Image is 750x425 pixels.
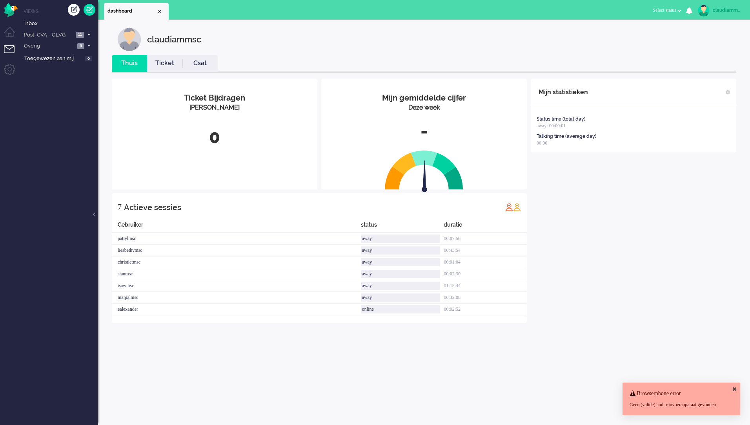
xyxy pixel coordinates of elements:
div: Actieve sessies [124,200,181,215]
span: Post-CVA - OLVG [23,31,73,39]
span: away: 00:00:01 [537,123,566,128]
div: Ticket Bijdragen [118,92,311,104]
a: Csat [182,59,218,68]
div: away [361,258,440,266]
a: Quick Ticket [84,4,95,16]
img: profile_red.svg [505,203,513,211]
img: arrow.svg [408,160,441,194]
li: Csat [182,55,218,72]
div: Mijn gemiddelde cijfer [327,92,521,104]
div: margalmsc [112,292,361,304]
span: Select status [653,7,676,13]
button: Select status [648,5,686,16]
img: customer.svg [118,27,141,51]
div: Mijn statistieken [539,84,588,100]
li: Ticket [147,55,182,72]
div: stanmsc [112,268,361,280]
div: away [361,234,440,243]
div: 00:02:52 [444,304,527,315]
span: 0 [85,56,92,62]
div: Creëer ticket [68,4,80,16]
img: avatar [698,5,710,16]
img: profile_orange.svg [513,203,521,211]
span: Inbox [24,20,98,27]
span: dashboard [107,8,157,15]
div: duratie [444,221,527,233]
div: [PERSON_NAME] [118,103,311,112]
div: away [361,282,440,290]
div: 00:02:30 [444,268,527,280]
a: Thuis [112,59,147,68]
div: away [361,270,440,278]
div: 00:32:08 [444,292,527,304]
h4: Browserphone error [630,390,733,396]
div: Deze week [327,103,521,112]
a: Inbox [23,19,98,27]
div: 01:15:44 [444,280,527,292]
div: christietmsc [112,256,361,268]
span: Overig [23,42,75,50]
div: ealexander [112,304,361,315]
span: Toegewezen aan mij [24,55,83,62]
a: claudiammsc [696,5,742,16]
div: Geen (valide) audio-invoerapparaat gevonden [630,401,733,408]
div: claudiammsc [147,27,201,51]
li: Dashboard [104,3,169,20]
div: status [361,221,444,233]
div: liesbethvmsc [112,245,361,256]
li: Thuis [112,55,147,72]
div: Close tab [157,8,163,15]
li: Views [24,8,98,15]
div: Status time (total day) [537,116,586,123]
div: away [361,293,440,302]
div: claudiammsc [713,6,742,14]
div: 00:01:04 [444,256,527,268]
a: Ticket [147,59,182,68]
span: 00:00 [537,140,547,146]
div: away [361,246,440,255]
a: Omnidesk [4,5,18,11]
span: 11 [76,32,84,38]
div: Talking time (average day) [537,133,597,140]
div: 7 [118,199,122,215]
a: Toegewezen aan mij 0 [23,54,98,62]
div: isawmsc [112,280,361,292]
div: - [327,118,521,144]
div: 0 [118,124,311,150]
div: 00:07:56 [444,233,527,245]
li: Select status [648,2,686,20]
div: 00:43:54 [444,245,527,256]
img: flow_omnibird.svg [4,3,18,17]
div: Gebruiker [112,221,361,233]
span: 6 [77,43,84,49]
li: Dashboard menu [4,27,22,44]
div: pattylmsc [112,233,361,245]
img: semi_circle.svg [385,150,463,190]
div: online [361,305,440,313]
li: Tickets menu [4,45,22,63]
li: Admin menu [4,64,22,81]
